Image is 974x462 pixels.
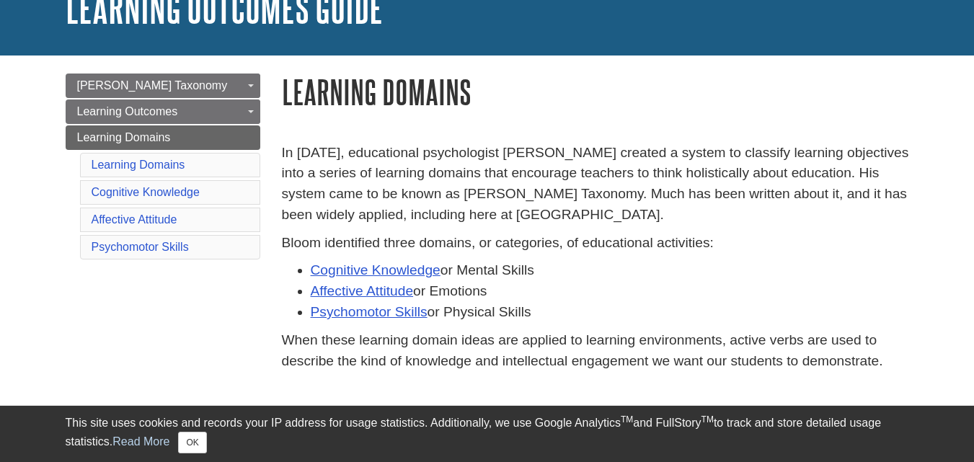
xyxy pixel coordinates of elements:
[178,432,206,453] button: Close
[92,159,185,171] a: Learning Domains
[66,74,260,262] div: Guide Page Menu
[282,74,909,110] h1: Learning Domains
[282,143,909,226] p: In [DATE], educational psychologist [PERSON_NAME] created a system to classify learning objective...
[92,186,200,198] a: Cognitive Knowledge
[282,233,909,254] p: Bloom identified three domains, or categories, of educational activities:
[282,330,909,372] p: When these learning domain ideas are applied to learning environments, active verbs are used to d...
[311,260,909,281] li: or Mental Skills
[77,105,178,117] span: Learning Outcomes
[112,435,169,448] a: Read More
[77,131,171,143] span: Learning Domains
[701,414,714,425] sup: TM
[66,125,260,150] a: Learning Domains
[66,99,260,124] a: Learning Outcomes
[92,241,189,253] a: Psychomotor Skills
[66,414,909,453] div: This site uses cookies and records your IP address for usage statistics. Additionally, we use Goo...
[77,79,228,92] span: [PERSON_NAME] Taxonomy
[311,262,440,277] a: Cognitive Knowledge
[311,302,909,323] li: or Physical Skills
[621,414,633,425] sup: TM
[311,304,428,319] a: Psychomotor Skills
[311,281,909,302] li: or Emotions
[66,74,260,98] a: [PERSON_NAME] Taxonomy
[311,283,414,298] a: Affective Attitude
[92,213,177,226] a: Affective Attitude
